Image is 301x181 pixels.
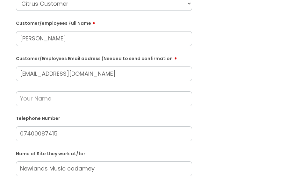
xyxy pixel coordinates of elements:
input: Your Name [16,91,192,106]
label: Customer/Employees Email address (Needed to send confirmation [16,54,192,61]
label: Telephone Number [16,115,192,121]
label: Customer/employees Full Name [16,18,192,26]
input: Email [16,66,192,81]
label: Name of Site they work at/for [16,150,192,157]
